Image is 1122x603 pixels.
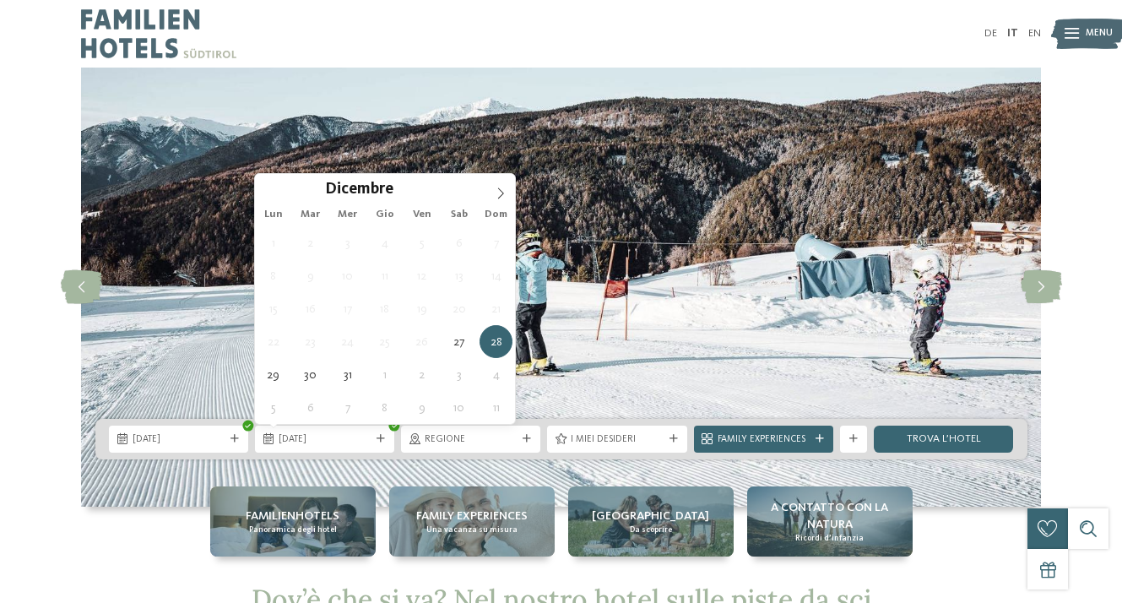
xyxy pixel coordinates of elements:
span: Dicembre 31, 2025 [331,358,364,391]
a: DE [984,28,997,39]
span: Dicembre 22, 2025 [257,325,290,358]
img: Hotel sulle piste da sci per bambini: divertimento senza confini [81,68,1041,507]
span: Dicembre 29, 2025 [257,358,290,391]
span: Family Experiences [718,433,810,447]
span: Gennaio 10, 2026 [442,391,475,424]
span: Gennaio 5, 2026 [257,391,290,424]
span: Dicembre 23, 2025 [294,325,327,358]
span: Lun [255,209,292,220]
span: [DATE] [133,433,225,447]
span: Dicembre 6, 2025 [442,226,475,259]
span: Dicembre 24, 2025 [331,325,364,358]
span: [DATE] [279,433,371,447]
span: Dicembre 7, 2025 [480,226,512,259]
span: Mer [329,209,366,220]
span: Sab [441,209,478,220]
span: Dicembre 25, 2025 [368,325,401,358]
span: Dicembre 11, 2025 [368,259,401,292]
span: A contatto con la natura [754,499,906,533]
a: Hotel sulle piste da sci per bambini: divertimento senza confini A contatto con la natura Ricordi... [747,486,913,557]
span: Dom [478,209,515,220]
span: Gennaio 4, 2026 [480,358,512,391]
span: Ricordi d’infanzia [795,533,864,544]
span: Gennaio 11, 2026 [480,391,512,424]
span: Dicembre 17, 2025 [331,292,364,325]
input: Year [393,180,449,198]
span: Gennaio 8, 2026 [368,391,401,424]
span: Dicembre 2, 2025 [294,226,327,259]
span: Dicembre 27, 2025 [442,325,475,358]
span: Dicembre 14, 2025 [480,259,512,292]
span: Da scoprire [630,524,672,535]
span: Dicembre 28, 2025 [480,325,512,358]
span: Gennaio 1, 2026 [368,358,401,391]
span: Una vacanza su misura [426,524,518,535]
span: Dicembre 13, 2025 [442,259,475,292]
span: Dicembre 1, 2025 [257,226,290,259]
a: EN [1028,28,1041,39]
span: Gennaio 3, 2026 [442,358,475,391]
span: Dicembre 15, 2025 [257,292,290,325]
a: IT [1007,28,1018,39]
span: Familienhotels [246,508,339,524]
span: Dicembre 30, 2025 [294,358,327,391]
span: Gennaio 6, 2026 [294,391,327,424]
span: Dicembre 19, 2025 [405,292,438,325]
span: Dicembre 8, 2025 [257,259,290,292]
span: Panoramica degli hotel [249,524,337,535]
a: Hotel sulle piste da sci per bambini: divertimento senza confini Family experiences Una vacanza s... [389,486,555,557]
span: Gennaio 2, 2026 [405,358,438,391]
a: Hotel sulle piste da sci per bambini: divertimento senza confini [GEOGRAPHIC_DATA] Da scoprire [568,486,734,557]
span: Gennaio 9, 2026 [405,391,438,424]
span: Dicembre 18, 2025 [368,292,401,325]
span: Gennaio 7, 2026 [331,391,364,424]
span: Dicembre [325,182,393,198]
a: Hotel sulle piste da sci per bambini: divertimento senza confini Familienhotels Panoramica degli ... [210,486,376,557]
span: [GEOGRAPHIC_DATA] [592,508,709,524]
span: Menu [1086,27,1113,41]
span: Dicembre 12, 2025 [405,259,438,292]
span: Ven [404,209,441,220]
span: Regione [425,433,517,447]
span: Dicembre 4, 2025 [368,226,401,259]
span: I miei desideri [571,433,663,447]
span: Family experiences [416,508,528,524]
span: Dicembre 20, 2025 [442,292,475,325]
a: trova l’hotel [874,426,1013,453]
span: Dicembre 3, 2025 [331,226,364,259]
span: Mar [292,209,329,220]
span: Dicembre 10, 2025 [331,259,364,292]
span: Dicembre 21, 2025 [480,292,512,325]
span: Dicembre 9, 2025 [294,259,327,292]
span: Dicembre 16, 2025 [294,292,327,325]
span: Gio [366,209,404,220]
span: Dicembre 26, 2025 [405,325,438,358]
span: Dicembre 5, 2025 [405,226,438,259]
